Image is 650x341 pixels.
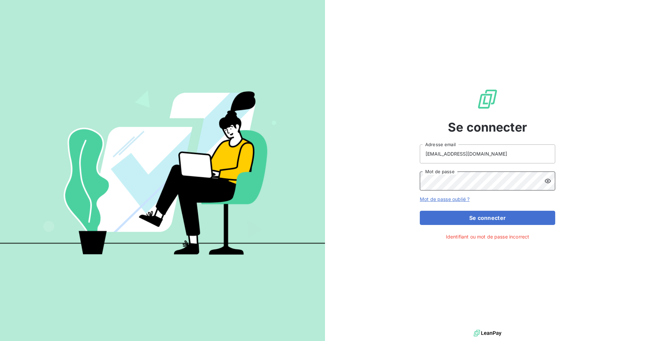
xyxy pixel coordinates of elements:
[420,144,555,163] input: placeholder
[420,211,555,225] button: Se connecter
[446,233,529,240] span: Identifiant ou mot de passe incorrect
[448,118,527,136] span: Se connecter
[477,88,498,110] img: Logo LeanPay
[420,196,470,202] a: Mot de passe oublié ?
[474,328,501,338] img: logo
